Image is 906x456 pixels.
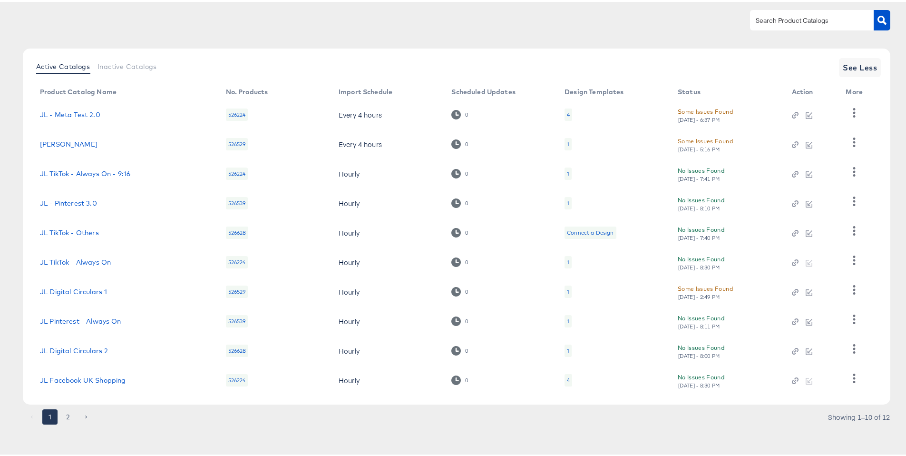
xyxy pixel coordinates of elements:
td: Hourly [331,275,444,305]
button: Go to next page [78,407,94,423]
div: 1 [565,313,572,326]
div: Connect a Design [565,225,616,237]
a: JL TikTok - Always On [40,257,111,264]
div: 0 [451,167,468,176]
div: 0 [465,169,468,175]
div: 1 [565,343,572,355]
td: Hourly [331,364,444,393]
a: JL Pinterest - Always On [40,316,121,323]
div: 0 [451,138,468,147]
a: JL Facebook UK Shopping [40,375,126,382]
div: [DATE] - 6:37 PM [678,115,721,121]
div: 0 [451,285,468,294]
div: 526539 [226,195,248,208]
button: page 1 [42,407,58,423]
button: Go to page 2 [60,407,76,423]
div: Connect a Design [567,227,614,235]
td: Hourly [331,187,444,216]
button: Some Issues Found[DATE] - 6:37 PM [678,105,733,121]
div: Scheduled Updates [451,86,516,94]
div: 526224 [226,254,248,267]
div: 0 [465,375,468,382]
a: JL TikTok - Always On - 9:16 [40,168,130,176]
input: Search Product Catalogs [754,13,855,24]
div: 526628 [226,225,249,237]
div: 526529 [226,284,248,296]
div: 0 [465,198,468,205]
div: Showing 1–10 of 12 [828,412,890,418]
a: [PERSON_NAME] [40,139,97,146]
td: Hourly [331,246,444,275]
div: 0 [451,226,468,235]
div: 0 [465,346,468,352]
div: 1 [567,345,569,353]
div: 1 [565,136,572,149]
div: [DATE] - 5:16 PM [678,144,721,151]
td: Hourly [331,334,444,364]
div: 0 [465,228,468,234]
div: 1 [565,254,572,267]
div: 1 [565,166,572,178]
div: 0 [465,257,468,264]
span: Inactive Catalogs [97,61,157,69]
div: 4 [565,372,572,385]
div: 0 [451,374,468,383]
div: 1 [565,195,572,208]
th: Action [784,83,838,98]
div: Import Schedule [339,86,392,94]
div: 4 [565,107,572,119]
div: Some Issues Found [678,282,733,292]
div: 4 [567,109,570,117]
div: 0 [451,108,468,117]
div: 526628 [226,343,249,355]
div: 526529 [226,136,248,149]
td: Hourly [331,216,444,246]
div: 1 [567,198,569,205]
span: See Less [843,59,877,72]
div: 0 [451,315,468,324]
span: Active Catalogs [36,61,90,69]
a: JL TikTok - Others [40,227,99,235]
div: 1 [565,284,572,296]
div: 1 [567,316,569,323]
div: 526224 [226,107,248,119]
td: Hourly [331,305,444,334]
td: Hourly [331,157,444,187]
div: Some Issues Found [678,134,733,144]
a: JL Digital Circulars 1 [40,286,107,294]
div: [DATE] - 2:49 PM [678,292,721,298]
th: More [838,83,874,98]
a: JL Digital Circulars 2 [40,345,108,353]
div: 0 [451,344,468,353]
td: Every 4 hours [331,128,444,157]
div: 1 [567,168,569,176]
div: 1 [567,139,569,146]
div: 0 [465,287,468,293]
div: 0 [451,256,468,265]
div: Product Catalog Name [40,86,117,94]
button: Some Issues Found[DATE] - 5:16 PM [678,134,733,151]
div: 526224 [226,166,248,178]
div: Some Issues Found [678,105,733,115]
div: 526224 [226,372,248,385]
div: No. Products [226,86,268,94]
button: Some Issues Found[DATE] - 2:49 PM [678,282,733,298]
div: 1 [567,257,569,264]
th: Status [670,83,784,98]
div: 0 [465,109,468,116]
a: JL - Meta Test 2.0 [40,109,100,117]
td: Every 4 hours [331,98,444,128]
div: 1 [567,286,569,294]
button: See Less [839,56,881,75]
div: Design Templates [565,86,623,94]
div: 526539 [226,313,248,326]
div: 4 [567,375,570,382]
nav: pagination navigation [23,407,95,423]
div: 0 [465,139,468,146]
div: 0 [465,316,468,323]
div: 0 [451,197,468,206]
a: JL - Pinterest 3.0 [40,198,97,205]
